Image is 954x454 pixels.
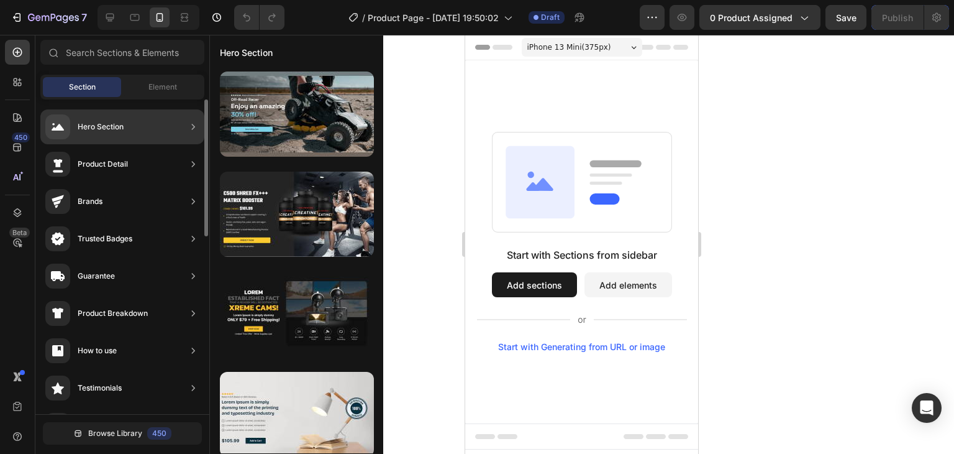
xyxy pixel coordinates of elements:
iframe: Design area [465,35,698,454]
button: 7 [5,5,93,30]
span: Product Page - [DATE] 19:50:02 [368,11,499,24]
span: Save [836,12,856,23]
p: 7 [81,10,87,25]
div: Beta [9,228,30,238]
div: Guarantee [78,270,115,282]
button: 0 product assigned [699,5,820,30]
span: Element [148,81,177,93]
button: Browse Library450 [43,422,202,445]
span: Section [69,81,96,93]
div: Open Intercom Messenger [912,393,942,423]
div: 450 [147,427,171,440]
div: Product Detail [78,158,128,170]
div: Brands [78,195,102,208]
span: 0 product assigned [710,11,793,24]
div: Undo/Redo [234,5,284,30]
div: Hero Section [78,121,124,133]
span: / [362,11,365,24]
div: 450 [12,132,30,142]
div: Testimonials [78,382,122,394]
input: Search Sections & Elements [40,40,204,65]
div: Trusted Badges [78,233,132,245]
button: Publish [871,5,924,30]
div: Publish [882,11,913,24]
span: Browse Library [88,428,142,439]
div: How to use [78,345,117,357]
span: Draft [541,12,560,23]
button: Save [825,5,866,30]
div: Product Breakdown [78,307,148,320]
